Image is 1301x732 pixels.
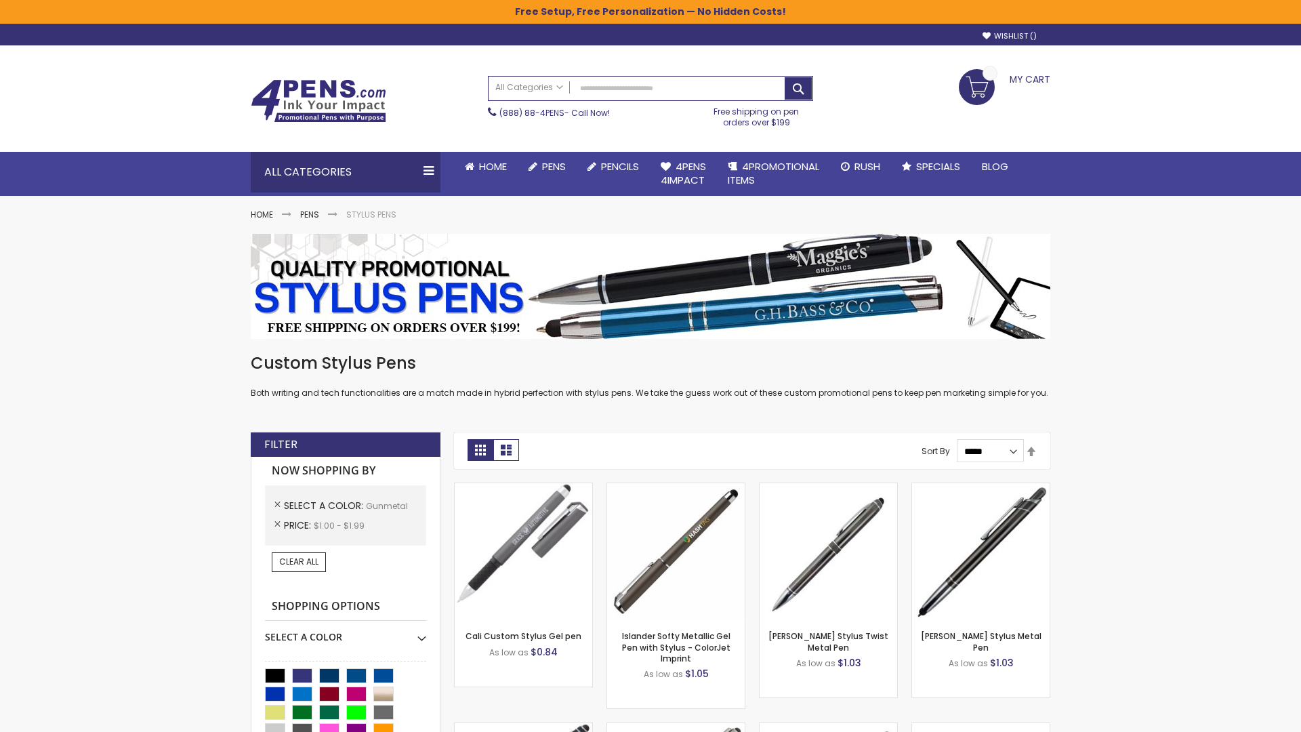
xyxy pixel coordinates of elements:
[251,352,1050,374] h1: Custom Stylus Pens
[489,647,529,658] span: As low as
[518,152,577,182] a: Pens
[577,152,650,182] a: Pencils
[251,234,1050,339] img: Stylus Pens
[531,645,558,659] span: $0.84
[796,657,835,669] span: As low as
[466,630,581,642] a: Cali Custom Stylus Gel pen
[454,152,518,182] a: Home
[300,209,319,220] a: Pens
[251,79,386,123] img: 4Pens Custom Pens and Promotional Products
[265,621,426,644] div: Select A Color
[264,437,297,452] strong: Filter
[982,159,1008,174] span: Blog
[838,656,861,670] span: $1.03
[272,552,326,571] a: Clear All
[830,152,891,182] a: Rush
[949,657,988,669] span: As low as
[542,159,566,174] span: Pens
[346,209,396,220] strong: Stylus Pens
[760,483,897,494] a: Colter Stylus Twist Metal Pen-Gunmetal
[983,31,1037,41] a: Wishlist
[607,483,745,621] img: Islander Softy Metallic Gel Pen with Stylus - ColorJet Imprint-Gunmetal
[644,668,683,680] span: As low as
[768,630,888,653] a: [PERSON_NAME] Stylus Twist Metal Pen
[607,483,745,494] a: Islander Softy Metallic Gel Pen with Stylus - ColorJet Imprint-Gunmetal
[251,152,440,192] div: All Categories
[912,483,1050,621] img: Olson Stylus Metal Pen-Gunmetal
[922,445,950,457] label: Sort By
[601,159,639,174] span: Pencils
[251,352,1050,399] div: Both writing and tech functionalities are a match made in hybrid perfection with stylus pens. We ...
[650,152,717,196] a: 4Pens4impact
[366,500,408,512] span: Gunmetal
[489,77,570,99] a: All Categories
[912,483,1050,494] a: Olson Stylus Metal Pen-Gunmetal
[728,159,819,187] span: 4PROMOTIONAL ITEMS
[916,159,960,174] span: Specials
[499,107,610,119] span: - Call Now!
[661,159,706,187] span: 4Pens 4impact
[479,159,507,174] span: Home
[455,483,592,494] a: Cali Custom Stylus Gel pen-Gunmetal
[455,483,592,621] img: Cali Custom Stylus Gel pen-Gunmetal
[685,667,709,680] span: $1.05
[284,518,314,532] span: Price
[700,101,814,128] div: Free shipping on pen orders over $199
[921,630,1041,653] a: [PERSON_NAME] Stylus Metal Pen
[499,107,564,119] a: (888) 88-4PENS
[854,159,880,174] span: Rush
[314,520,365,531] span: $1.00 - $1.99
[265,457,426,485] strong: Now Shopping by
[971,152,1019,182] a: Blog
[468,439,493,461] strong: Grid
[251,209,273,220] a: Home
[284,499,366,512] span: Select A Color
[622,630,730,664] a: Islander Softy Metallic Gel Pen with Stylus - ColorJet Imprint
[495,82,563,93] span: All Categories
[717,152,830,196] a: 4PROMOTIONALITEMS
[265,592,426,622] strong: Shopping Options
[891,152,971,182] a: Specials
[990,656,1014,670] span: $1.03
[760,483,897,621] img: Colter Stylus Twist Metal Pen-Gunmetal
[279,556,318,567] span: Clear All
